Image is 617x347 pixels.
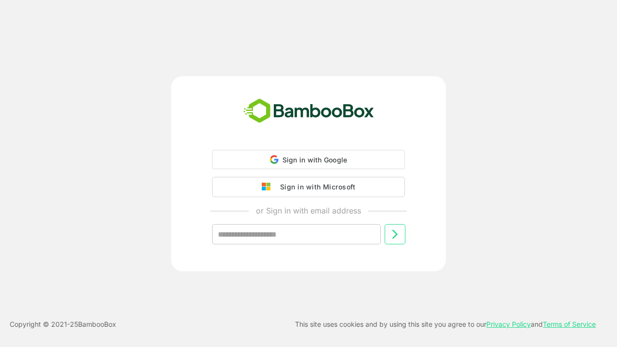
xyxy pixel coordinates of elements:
button: Sign in with Microsoft [212,177,405,197]
div: Sign in with Microsoft [275,181,355,193]
p: or Sign in with email address [256,205,361,216]
img: google [262,183,275,191]
p: Copyright © 2021- 25 BambooBox [10,319,116,330]
div: Sign in with Google [212,150,405,169]
span: Sign in with Google [282,156,348,164]
img: bamboobox [238,95,379,127]
p: This site uses cookies and by using this site you agree to our and [295,319,596,330]
a: Terms of Service [543,320,596,328]
a: Privacy Policy [486,320,531,328]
